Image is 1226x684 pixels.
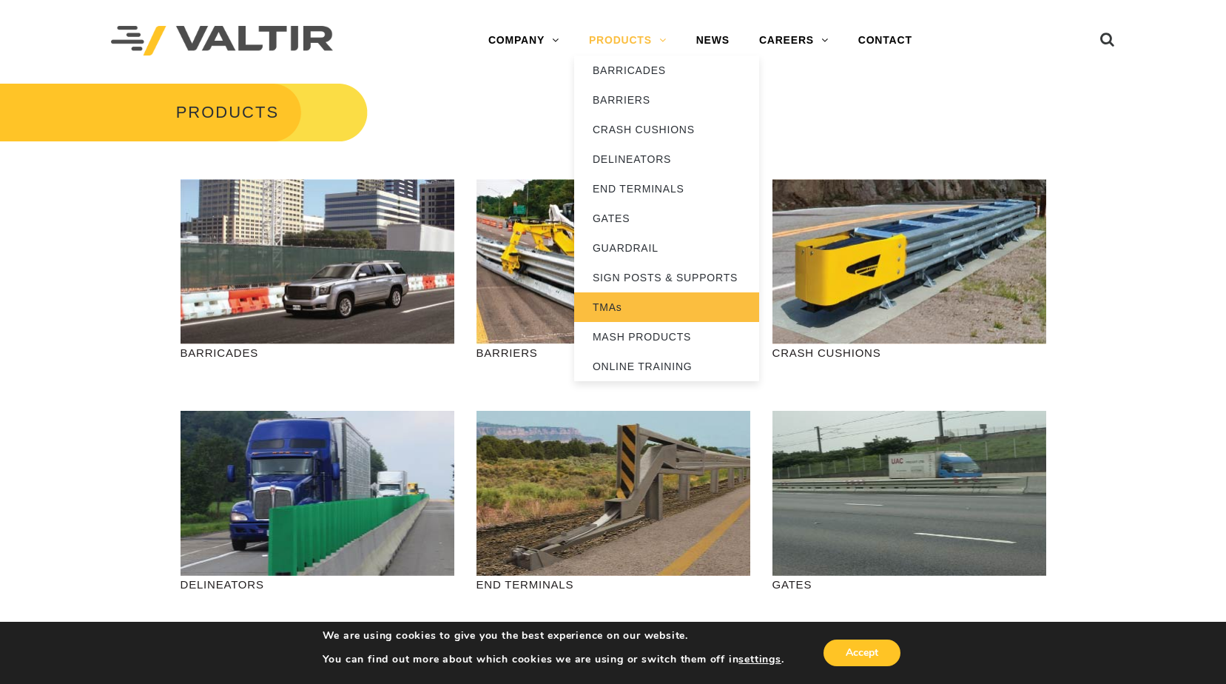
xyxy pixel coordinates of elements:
a: SIGN POSTS & SUPPORTS [574,263,759,292]
a: CRASH CUSHIONS [574,115,759,144]
p: DELINEATORS [181,576,454,593]
a: PRODUCTS [574,26,681,56]
p: GATES [772,576,1046,593]
a: TMAs [574,292,759,322]
img: Valtir [111,26,333,56]
a: CAREERS [744,26,843,56]
a: BARRICADES [574,56,759,85]
a: ONLINE TRAINING [574,352,759,381]
p: You can find out more about which cookies we are using or switch them off in . [323,653,784,666]
a: GATES [574,204,759,233]
button: settings [738,653,781,666]
a: MASH PRODUCTS [574,322,759,352]
p: BARRIERS [476,344,750,361]
p: BARRICADES [181,344,454,361]
a: GUARDRAIL [574,233,759,263]
a: BARRIERS [574,85,759,115]
p: END TERMINALS [476,576,750,593]
button: Accept [823,640,900,666]
p: CRASH CUSHIONS [772,344,1046,361]
a: CONTACT [843,26,927,56]
a: DELINEATORS [574,144,759,174]
p: We are using cookies to give you the best experience on our website. [323,629,784,643]
a: NEWS [681,26,744,56]
a: END TERMINALS [574,174,759,204]
a: COMPANY [474,26,574,56]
